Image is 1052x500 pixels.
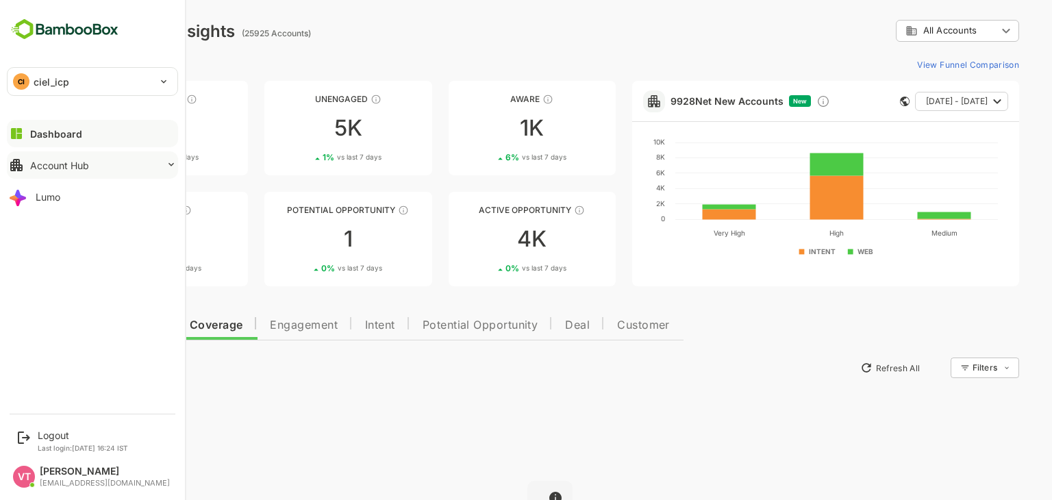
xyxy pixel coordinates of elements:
div: All Accounts [857,25,949,37]
span: vs last 7 days [106,152,151,162]
div: Aware [401,94,568,104]
div: These accounts have not shown enough engagement and need nurturing [323,94,334,105]
button: [DATE] - [DATE] [867,92,960,111]
div: Discover new ICP-fit accounts showing engagement — via intent surges, anonymous website visits, L... [768,95,782,108]
div: This card does not support filter and segments [852,97,862,106]
div: 74 [33,228,200,250]
span: All Accounts [875,25,929,36]
span: Potential Opportunity [375,320,490,331]
div: Account Hub [30,160,89,171]
div: 16K [33,117,200,139]
text: 2K [608,199,617,208]
span: vs last 7 days [474,152,518,162]
div: 4K [401,228,568,250]
div: [EMAIL_ADDRESS][DOMAIN_NAME] [40,479,170,488]
span: [DATE] - [DATE] [878,92,940,110]
div: Dashboard Insights [33,21,187,41]
p: Last login: [DATE] 16:24 IST [38,444,128,452]
div: [PERSON_NAME] [40,466,170,477]
button: Refresh All [806,357,878,379]
span: Intent [317,320,347,331]
a: AwareThese accounts have just entered the buying cycle and need further nurturing1K6%vs last 7 days [401,81,568,175]
button: Account Hub [7,151,178,179]
text: 10K [605,138,617,146]
div: Logout [38,429,128,441]
a: EngagedThese accounts are warm, further nurturing would qualify them to MQAs7440%vs last 7 days [33,192,200,286]
div: Unreached [33,94,200,104]
a: UnengagedThese accounts have not shown enough engagement and need nurturing5K1%vs last 7 days [216,81,384,175]
div: These accounts are MQAs and can be passed on to Inside Sales [350,205,361,216]
div: VT [13,466,35,488]
text: 6K [608,168,617,177]
a: UnreachedThese accounts have not been engaged with for a defined time period16K0%vs last 7 days [33,81,200,175]
div: Filters [923,355,971,380]
text: Very High [665,229,697,238]
div: Filters [925,362,949,373]
text: High [781,229,796,238]
span: vs last 7 days [474,263,518,273]
div: 40 % [87,263,153,273]
img: BambooboxFullLogoMark.5f36c76dfaba33ec1ec1367b70bb1252.svg [7,16,123,42]
div: 0 % [273,263,334,273]
div: Unengaged [216,94,384,104]
div: 0 % [458,263,518,273]
span: Customer [569,320,622,331]
p: ciel_icp [34,75,69,89]
div: Engaged [33,205,200,215]
div: 6 % [458,152,518,162]
text: Medium [883,229,909,237]
div: Lumo [36,191,60,203]
div: 1 % [275,152,334,162]
div: 0 % [90,152,151,162]
div: These accounts have open opportunities which might be at any of the Sales Stages [526,205,537,216]
span: New [745,97,759,105]
span: Data Quality and Coverage [47,320,195,331]
span: vs last 7 days [290,263,334,273]
button: New Insights [33,355,133,380]
text: 8K [608,153,617,161]
div: These accounts are warm, further nurturing would qualify them to MQAs [133,205,144,216]
div: These accounts have just entered the buying cycle and need further nurturing [494,94,505,105]
div: These accounts have not been engaged with for a defined time period [138,94,149,105]
div: 1 [216,228,384,250]
span: Deal [517,320,542,331]
button: Lumo [7,183,178,210]
div: Dashboard [30,128,82,140]
div: Potential Opportunity [216,205,384,215]
ag: (25925 Accounts) [194,28,267,38]
span: vs last 7 days [289,152,334,162]
div: Active Opportunity [401,205,568,215]
a: Active OpportunityThese accounts have open opportunities which might be at any of the Sales Stage... [401,192,568,286]
div: 1K [401,117,568,139]
span: Engagement [222,320,290,331]
a: Potential OpportunityThese accounts are MQAs and can be passed on to Inside Sales10%vs last 7 days [216,192,384,286]
a: 9928Net New Accounts [623,95,736,107]
button: View Funnel Comparison [864,53,971,75]
div: CI [13,73,29,90]
div: CIciel_icp [8,68,177,95]
span: vs last 7 days [109,263,153,273]
text: 4K [608,184,617,192]
text: 0 [613,214,617,223]
div: 5K [216,117,384,139]
button: Dashboard [7,120,178,147]
div: All Accounts [848,18,971,45]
